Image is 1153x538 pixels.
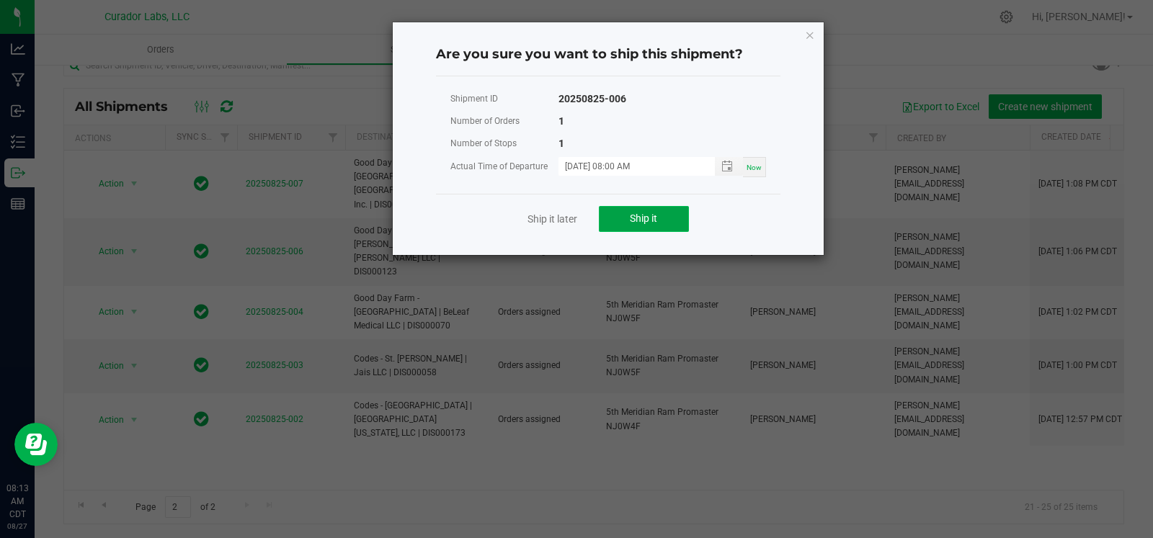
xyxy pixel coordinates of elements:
[450,90,558,108] div: Shipment ID
[630,212,657,224] span: Ship it
[527,212,577,226] a: Ship it later
[558,112,564,130] div: 1
[805,26,815,43] button: Close
[558,90,626,108] div: 20250825-006
[450,158,558,176] div: Actual Time of Departure
[599,206,689,232] button: Ship it
[558,157,700,175] input: MM/dd/yyyy HH:MM a
[715,157,743,175] span: Toggle popup
[450,112,558,130] div: Number of Orders
[558,135,564,153] div: 1
[436,45,780,64] h4: Are you sure you want to ship this shipment?
[747,163,762,171] span: Now
[14,423,58,466] iframe: Resource center
[450,135,558,153] div: Number of Stops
